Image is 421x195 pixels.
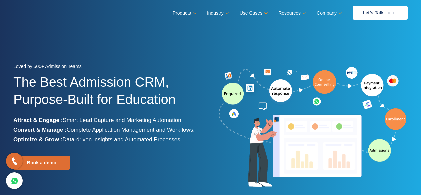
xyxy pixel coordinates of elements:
b: Attract & Engage : [13,117,63,123]
span: Complete Application Management and Workflows. [67,127,195,133]
a: Products [173,8,195,18]
img: admission-software-home-page-header [218,65,408,190]
h1: The Best Admission CRM, Purpose-Built for Education [13,73,206,115]
a: Industry [207,8,228,18]
div: Loved by 500+ Admission Teams [13,62,206,73]
span: Smart Lead Capture and Marketing Automation. [63,117,183,123]
a: Company [317,8,341,18]
a: Book a demo [13,156,70,170]
span: Data-driven insights and Automated Processes. [62,136,182,143]
a: Use Cases [240,8,267,18]
a: Resources [278,8,305,18]
a: Let’s Talk [353,6,408,20]
b: Optimize & Grow : [13,136,62,143]
b: Convert & Manage : [13,127,67,133]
